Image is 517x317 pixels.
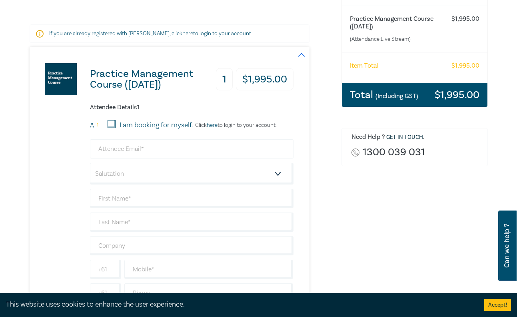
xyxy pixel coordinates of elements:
h3: $ 1,995.00 [435,90,479,100]
a: here [182,30,193,37]
h3: Total [350,90,418,100]
input: First Name* [90,189,293,208]
h6: Practice Management Course ([DATE]) [350,15,447,30]
h3: $ 1,995.00 [236,68,293,90]
div: This website uses cookies to enhance the user experience. [6,299,472,310]
h6: Item Total [350,62,379,70]
button: Accept cookies [484,299,511,311]
small: (Attendance: Live Stream ) [350,35,447,43]
h3: Practice Management Course ([DATE]) [90,68,222,90]
a: 1300 039 031 [363,147,425,158]
input: Phone [124,283,293,303]
img: Practice Management Course (October 2025) [45,63,77,95]
input: Mobile* [124,260,293,279]
p: If you are already registered with [PERSON_NAME], click to login to your account [49,30,290,38]
input: +61 [90,283,121,303]
small: 1 [97,122,98,128]
label: I am booking for myself. [120,120,193,130]
h6: $ 1,995.00 [451,15,479,23]
a: here [207,122,218,129]
input: Last Name* [90,213,293,232]
input: Company [90,236,293,255]
small: (Including GST) [375,92,418,100]
h6: Attendee Details 1 [90,104,293,111]
p: Click to login to your account. [193,122,277,128]
h6: $ 1,995.00 [451,62,479,70]
input: +61 [90,260,121,279]
span: Can we help ? [503,215,511,276]
h3: 1 [216,68,233,90]
input: Attendee Email* [90,139,293,158]
h6: Need Help ? . [351,133,481,141]
a: Get in touch [386,134,423,141]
